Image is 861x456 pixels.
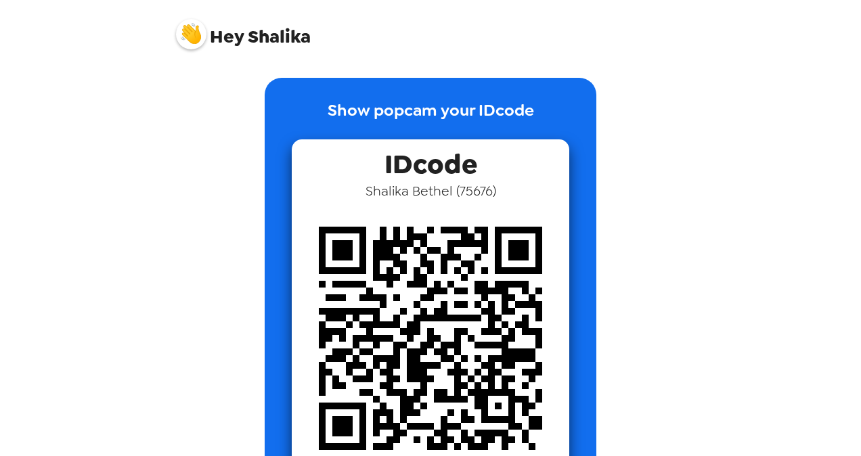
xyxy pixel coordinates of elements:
span: Shalika [176,12,311,46]
img: profile pic [176,19,206,49]
span: Shalika Bethel ( 75676 ) [366,182,496,200]
p: Show popcam your IDcode [328,98,534,139]
span: Hey [210,24,244,49]
span: IDcode [384,139,477,182]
